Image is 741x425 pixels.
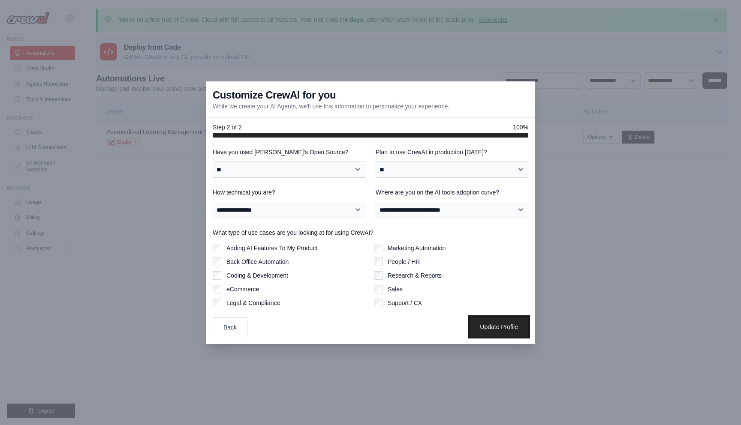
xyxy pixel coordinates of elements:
label: Where are you on the AI tools adoption curve? [376,188,528,197]
label: Plan to use CrewAI in production [DATE]? [376,148,528,156]
label: Legal & Compliance [226,299,280,307]
h3: Customize CrewAI for you [213,88,336,102]
button: Update Profile [470,317,528,337]
label: Marketing Automation [388,244,446,252]
label: Sales [388,285,403,293]
span: Step 2 of 2 [213,123,242,132]
label: Back Office Automation [226,257,289,266]
label: Coding & Development [226,271,288,280]
label: How technical you are? [213,188,365,197]
button: Back [213,317,247,337]
span: 100% [513,123,528,132]
label: Have you used [PERSON_NAME]'s Open Source? [213,148,365,156]
label: eCommerce [226,285,259,293]
label: People / HR [388,257,420,266]
p: While we create your AI Agents, we'll use this information to personalize your experience. [213,102,449,111]
iframe: Chat Widget [698,384,741,425]
label: Adding AI Features To My Product [226,244,317,252]
label: What type of use cases are you looking at for using CrewAI? [213,228,528,237]
label: Support / CX [388,299,422,307]
label: Research & Reports [388,271,442,280]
